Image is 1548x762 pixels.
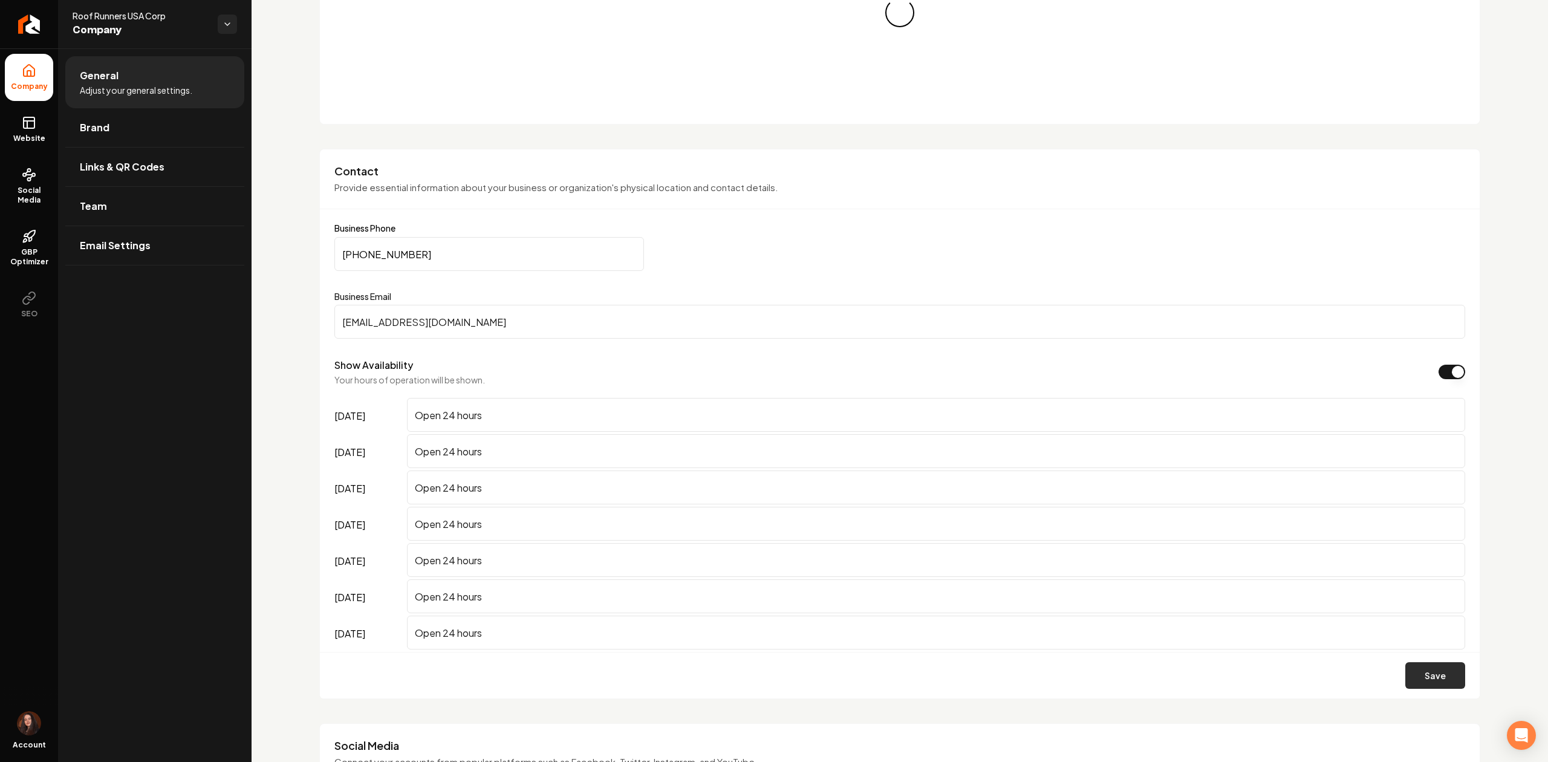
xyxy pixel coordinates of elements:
[80,84,192,96] span: Adjust your general settings.
[334,181,1465,195] p: Provide essential information about your business or organization's physical location and contact...
[8,134,50,143] span: Website
[65,108,244,147] a: Brand
[334,616,402,652] label: [DATE]
[334,224,1465,232] label: Business Phone
[334,738,1465,753] h3: Social Media
[334,434,402,471] label: [DATE]
[334,579,402,616] label: [DATE]
[16,309,42,319] span: SEO
[1507,721,1536,750] div: Abrir Intercom Messenger
[73,10,208,22] span: Roof Runners USA Corp
[334,471,402,507] label: [DATE]
[80,160,164,174] span: Links & QR Codes
[80,120,109,135] span: Brand
[18,15,41,34] img: Rebolt Logo
[13,740,46,750] span: Account
[407,398,1465,432] input: Enter hours
[334,290,1465,302] label: Business Email
[17,711,41,735] img: Delfina Cavallaro
[5,186,53,205] span: Social Media
[334,543,402,579] label: [DATE]
[5,281,53,328] button: SEO
[407,543,1465,577] input: Enter hours
[334,305,1465,339] input: Business Email
[17,711,41,735] button: Open user button
[407,507,1465,541] input: Enter hours
[80,68,119,83] span: General
[73,22,208,39] span: Company
[334,164,1465,178] h3: Contact
[6,82,53,91] span: Company
[5,247,53,267] span: GBP Optimizer
[407,434,1465,468] input: Enter hours
[80,199,107,213] span: Team
[5,220,53,276] a: GBP Optimizer
[407,616,1465,650] input: Enter hours
[334,507,402,543] label: [DATE]
[65,187,244,226] a: Team
[5,106,53,153] a: Website
[334,359,413,371] label: Show Availability
[80,238,151,253] span: Email Settings
[1405,662,1465,689] button: Save
[65,226,244,265] a: Email Settings
[407,471,1465,504] input: Enter hours
[334,374,485,386] p: Your hours of operation will be shown.
[334,398,402,434] label: [DATE]
[5,158,53,215] a: Social Media
[407,579,1465,613] input: Enter hours
[65,148,244,186] a: Links & QR Codes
